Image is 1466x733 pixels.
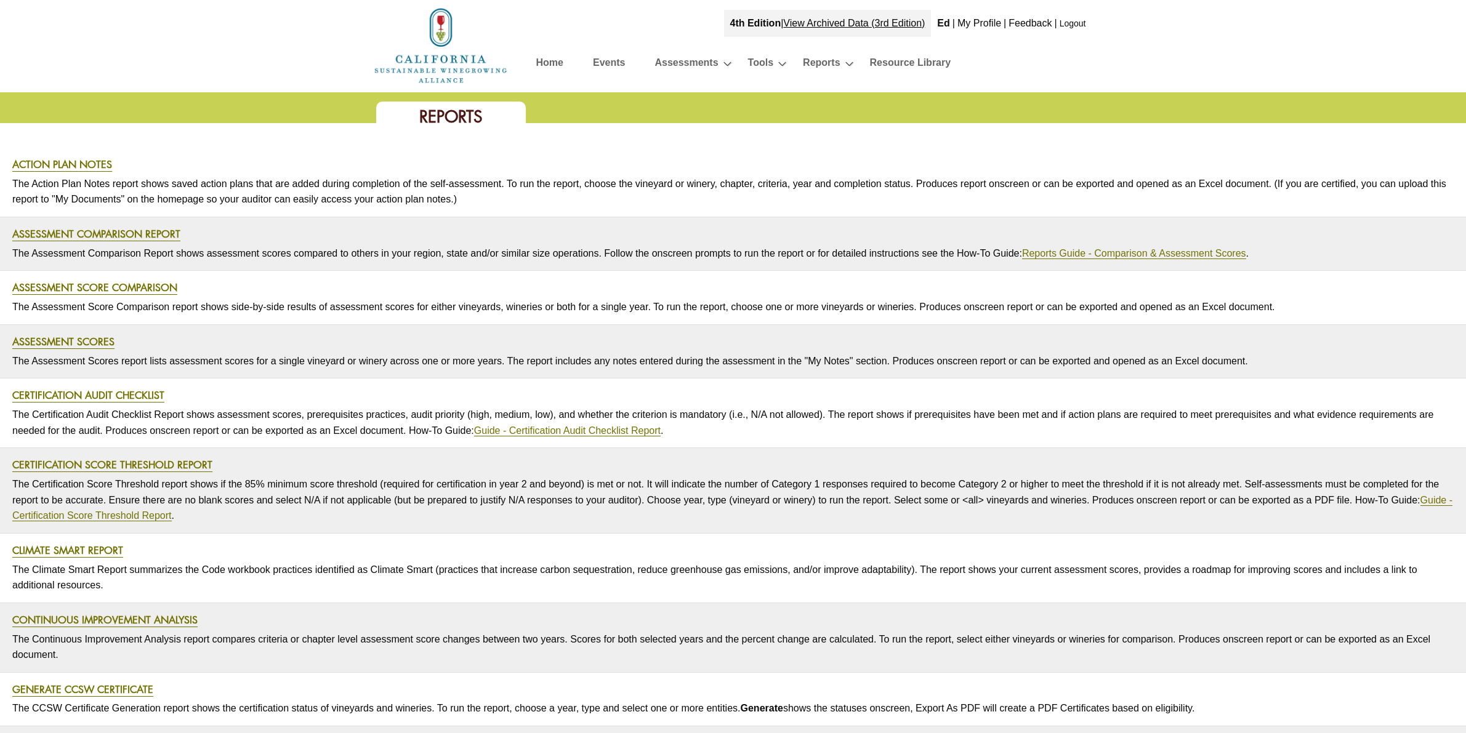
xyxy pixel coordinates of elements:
a: Assessment Scores [12,335,115,349]
a: Events [593,54,625,76]
p: The Certification Score Threshold report shows if the 85% minimum score threshold (required for c... [12,473,1454,527]
a: Guide - Certification Audit Checklist Report [474,425,661,436]
img: logo_cswa2x.png [373,6,509,85]
p: The Action Plan Notes report shows saved action plans that are added during completion of the sel... [12,173,1454,210]
a: Continuous Improvement Analysis [12,613,198,627]
p: The Climate Smart Report summarizes the Code workbook practices identified as Climate Smart (prac... [12,559,1454,596]
a: Action Plan Notes [12,158,112,172]
a: Resource Library [870,54,951,76]
a: Reports [803,54,840,76]
a: Tools [748,54,773,76]
p: The Assessment Comparison Report shows assessment scores compared to others in your region, state... [12,242,1454,265]
div: | [951,10,956,37]
a: View Archived Data (3rd Edition) [783,18,925,28]
div: | [1053,10,1058,37]
span: Reports [419,106,483,127]
p: The CCSW Certificate Generation report shows the certification status of vineyards and wineries. ... [12,697,1454,719]
a: Assessments [654,54,718,76]
a: My Profile [957,18,1001,28]
strong: 4th Edition [730,18,781,28]
strong: Generate [741,703,783,713]
a: Certification Audit Checklist [12,388,164,403]
a: Logout [1060,18,1086,28]
div: | [724,10,932,37]
p: The Assessment Scores report lists assessment scores for a single vineyard or winery across one o... [12,350,1454,372]
b: Ed [937,18,949,28]
a: Reports Guide - Comparison & Assessment Scores [1022,248,1246,259]
p: The Continuous Improvement Analysis report compares criteria or chapter level assessment score ch... [12,628,1454,666]
a: Certification Score Threshold Report [12,458,212,472]
a: Assessment Comparison Report [12,227,180,241]
a: Home [373,39,509,50]
p: The Certification Audit Checklist Report shows assessment scores, prerequisites practices, audit ... [12,404,1454,441]
div: | [1002,10,1007,37]
a: Climate Smart Report [12,543,123,558]
a: Home [536,54,563,76]
p: The Assessment Score Comparison report shows side-by-side results of assessment scores for either... [12,296,1454,318]
a: Generate CCSW Certificate [12,683,153,697]
a: Assessment Score Comparison [12,281,177,295]
a: Feedback [1009,18,1052,28]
